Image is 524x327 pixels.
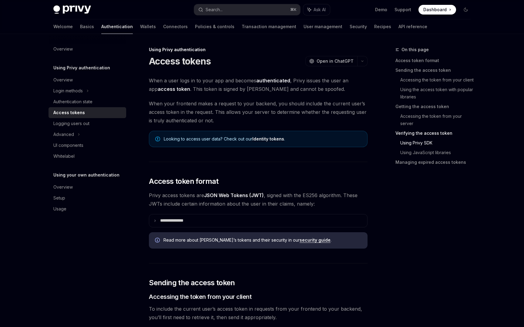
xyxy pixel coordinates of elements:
[395,56,475,65] a: Access token format
[395,65,475,75] a: Sending the access token
[290,7,297,12] span: ⌘ K
[53,45,73,53] div: Overview
[49,44,126,54] a: Overview
[53,171,119,179] h5: Using your own authentication
[149,99,368,125] span: When your frontend makes a request to your backend, you should include the current user’s access ...
[149,47,368,53] div: Using Privy authentication
[252,136,284,142] a: Identity tokens
[204,192,264,199] a: JSON Web Tokens (JWT)
[53,183,73,191] div: Overview
[305,56,357,66] button: Open in ChatGPT
[303,4,330,15] button: Ask AI
[53,64,110,71] h5: Using Privy authentication
[314,7,326,13] span: Ask AI
[395,7,411,13] a: Support
[49,182,126,193] a: Overview
[398,19,427,34] a: API reference
[155,238,161,244] svg: Info
[53,76,73,84] div: Overview
[53,142,83,149] div: UI components
[375,7,387,13] a: Demo
[140,19,156,34] a: Wallets
[49,96,126,107] a: Authentication state
[149,305,368,322] span: To include the current user’s access token in requests from your frontend to your backend, you’ll...
[395,128,475,138] a: Verifying the access token
[53,98,92,105] div: Authentication state
[304,19,342,34] a: User management
[149,278,235,288] span: Sending the access token
[194,4,300,15] button: Search...⌘K
[423,7,447,13] span: Dashboard
[300,237,331,243] a: security guide
[53,87,83,94] div: Login methods
[158,86,190,92] strong: access token
[195,19,234,34] a: Policies & controls
[149,292,251,301] span: Accessing the token from your client
[80,19,94,34] a: Basics
[149,177,219,186] span: Access token format
[400,148,475,157] a: Using JavaScript libraries
[164,136,361,142] span: Looking to access user data? Check out our .
[53,131,74,138] div: Advanced
[400,75,475,85] a: Accessing the token from your client
[242,19,296,34] a: Transaction management
[49,107,126,118] a: Access tokens
[149,76,368,93] span: When a user logs in to your app and becomes , Privy issues the user an app . This token is signed...
[49,193,126,203] a: Setup
[49,118,126,129] a: Logging users out
[395,157,475,167] a: Managing expired access tokens
[256,78,290,84] strong: authenticated
[53,19,73,34] a: Welcome
[395,102,475,111] a: Getting the access token
[374,19,391,34] a: Recipes
[49,151,126,162] a: Whitelabel
[317,58,354,64] span: Open in ChatGPT
[163,237,361,243] span: Read more about [PERSON_NAME]’s tokens and their security in our .
[53,120,89,127] div: Logging users out
[101,19,133,34] a: Authentication
[49,203,126,214] a: Usage
[53,194,65,202] div: Setup
[53,205,66,213] div: Usage
[400,138,475,148] a: Using Privy SDK
[206,6,223,13] div: Search...
[350,19,367,34] a: Security
[401,46,429,53] span: On this page
[149,56,211,67] h1: Access tokens
[49,74,126,85] a: Overview
[155,137,160,141] svg: Note
[149,191,368,208] span: Privy access tokens are , signed with the ES256 algorithm. These JWTs include certain information...
[163,19,188,34] a: Connectors
[418,5,456,15] a: Dashboard
[53,5,91,14] img: dark logo
[400,85,475,102] a: Using the access token with popular libraries
[461,5,471,15] button: Toggle dark mode
[400,111,475,128] a: Accessing the token from your server
[49,140,126,151] a: UI components
[53,153,75,160] div: Whitelabel
[53,109,85,116] div: Access tokens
